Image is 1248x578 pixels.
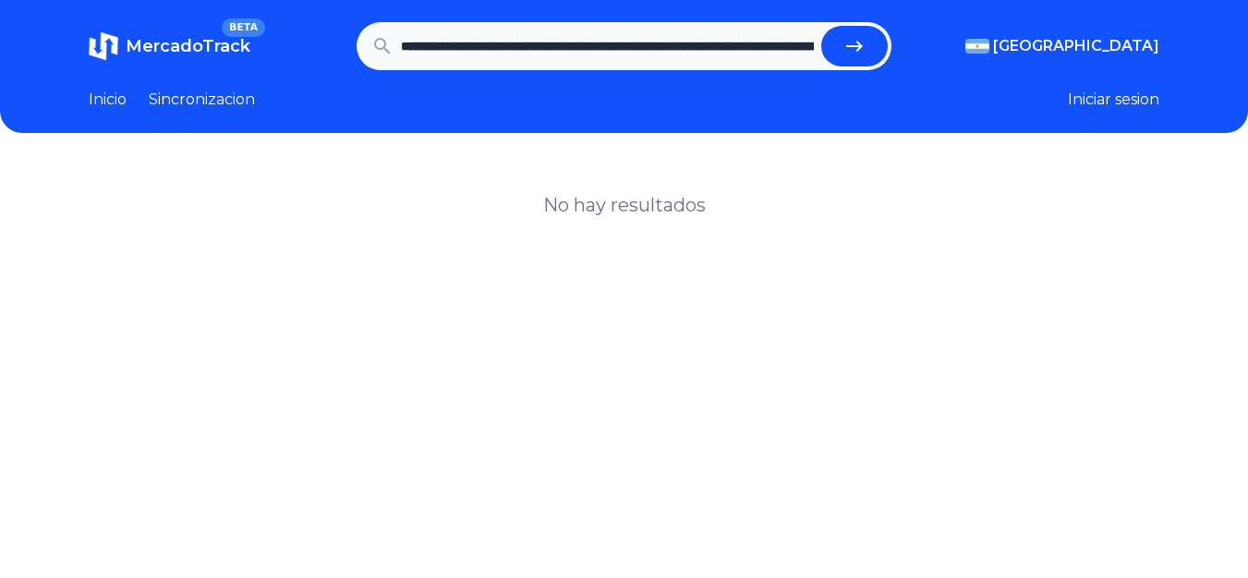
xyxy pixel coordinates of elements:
img: MercadoTrack [89,31,118,61]
button: Iniciar sesion [1068,89,1159,111]
a: MercadoTrackBETA [89,31,250,61]
span: MercadoTrack [126,36,250,56]
span: BETA [222,18,265,37]
a: Sincronizacion [149,89,255,111]
button: [GEOGRAPHIC_DATA] [965,35,1159,57]
a: Inicio [89,89,127,111]
img: Argentina [965,39,989,54]
span: [GEOGRAPHIC_DATA] [993,35,1159,57]
h1: No hay resultados [543,192,706,218]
